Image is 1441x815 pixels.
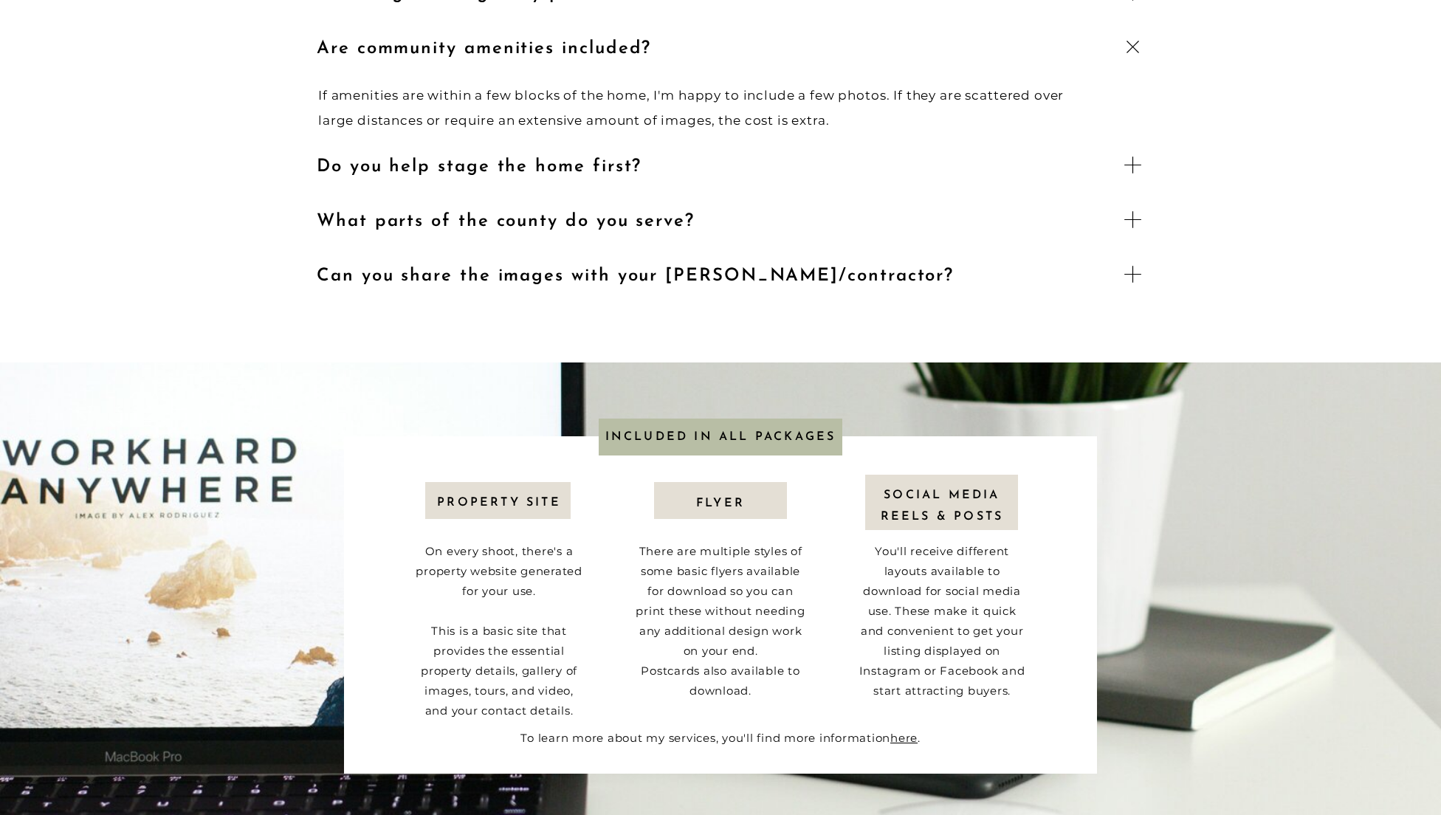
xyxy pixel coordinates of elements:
[317,154,1104,176] h3: Do you help stage the home first?
[317,35,1104,58] h3: Are community amenities included?
[602,427,839,444] h2: Included in ALL PACKAGES
[876,485,1008,503] a: Social media Reels & posts
[318,83,1101,125] p: If amenities are within a few blocks of the home, I'm happy to include a few photos. If they are ...
[414,541,584,730] p: On every shoot, there's a property website generated for your use. This is a basic site that prov...
[317,208,1104,231] h3: What parts of the county do you serve?
[433,492,565,510] a: Property site
[890,731,918,745] a: here
[636,541,805,723] p: There are multiple styles of some basic flyers available for download so you can print these with...
[317,263,1104,286] h3: Can you share the images with your [PERSON_NAME]/contractor?
[654,493,787,511] a: Flyer
[857,541,1027,735] p: You'll receive different layouts available to download for social media use. These make it quick ...
[515,727,926,743] p: To learn more about my services, you'll find more information .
